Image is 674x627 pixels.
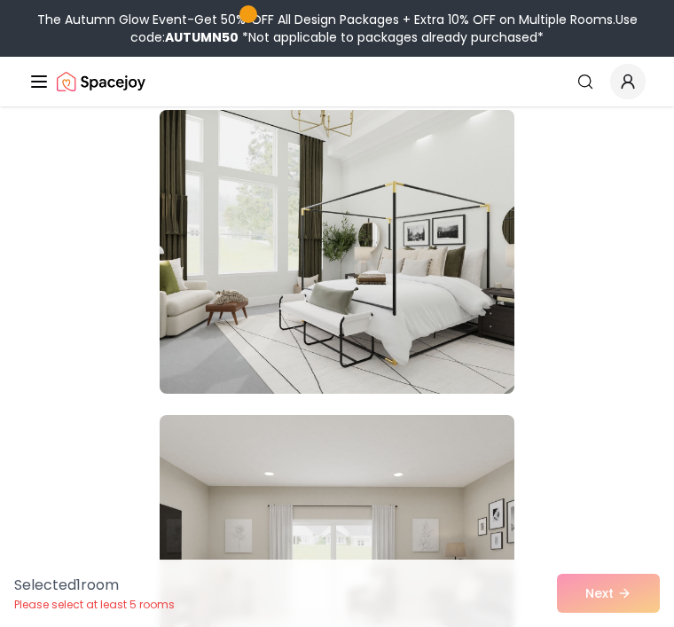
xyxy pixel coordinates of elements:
[14,575,175,596] p: Selected 1 room
[14,598,175,612] p: Please select at least 5 rooms
[160,110,514,394] img: Room room-5
[165,28,239,46] b: AUTUMN50
[57,64,145,99] img: Spacejoy Logo
[28,57,646,106] nav: Global
[57,64,145,99] a: Spacejoy
[130,11,638,46] span: Use code:
[7,11,667,46] div: The Autumn Glow Event-Get 50% OFF All Design Packages + Extra 10% OFF on Multiple Rooms.
[239,28,544,46] span: *Not applicable to packages already purchased*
